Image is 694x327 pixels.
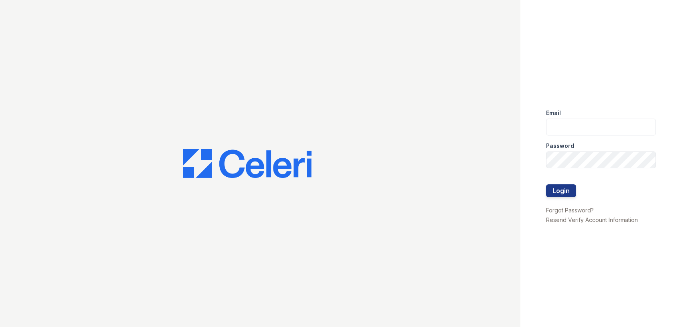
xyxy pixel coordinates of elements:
[546,207,594,214] a: Forgot Password?
[183,149,312,178] img: CE_Logo_Blue-a8612792a0a2168367f1c8372b55b34899dd931a85d93a1a3d3e32e68fde9ad4.png
[546,109,561,117] label: Email
[546,142,574,150] label: Password
[546,184,576,197] button: Login
[546,216,638,223] a: Resend Verify Account Information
